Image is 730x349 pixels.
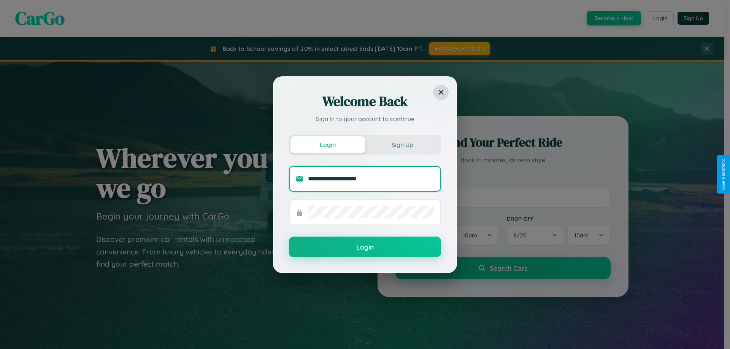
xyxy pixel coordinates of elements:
[365,136,440,153] button: Sign Up
[289,237,441,257] button: Login
[289,114,441,123] p: Sign in to your account to continue
[289,92,441,111] h2: Welcome Back
[721,159,726,190] div: Give Feedback
[290,136,365,153] button: Login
